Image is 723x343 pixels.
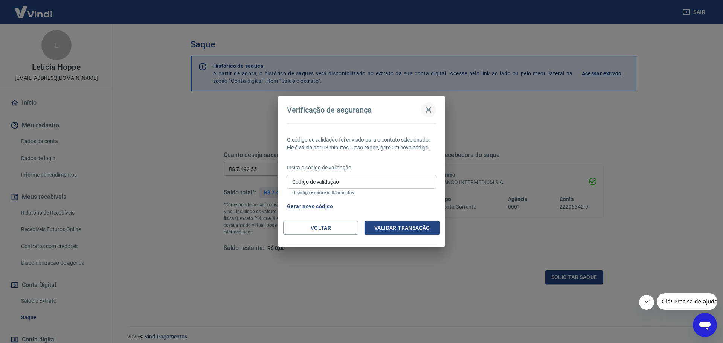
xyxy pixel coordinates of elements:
button: Voltar [283,221,358,235]
p: Insira o código de validação [287,164,436,172]
iframe: Fechar mensagem [639,295,654,310]
span: Olá! Precisa de ajuda? [5,5,63,11]
iframe: Mensagem da empresa [657,293,717,310]
h4: Verificação de segurança [287,105,372,114]
p: O código de validação foi enviado para o contato selecionado. Ele é válido por 03 minutos. Caso e... [287,136,436,152]
p: O código expira em 03 minutos. [292,190,431,195]
button: Gerar novo código [284,200,336,213]
iframe: Botão para abrir a janela de mensagens [693,313,717,337]
button: Validar transação [365,221,440,235]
